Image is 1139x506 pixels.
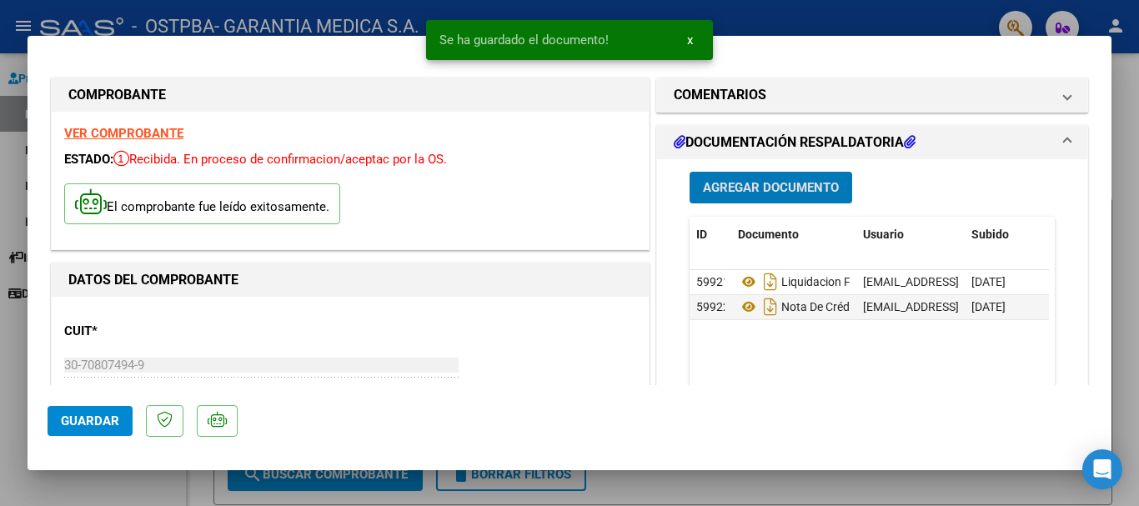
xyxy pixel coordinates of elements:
[64,322,236,341] p: CUIT
[1048,217,1131,253] datatable-header-cell: Acción
[696,275,730,288] span: 59921
[696,228,707,241] span: ID
[760,268,781,295] i: Descargar documento
[690,172,852,203] button: Agregar Documento
[113,152,447,167] span: Recibida. En proceso de confirmacion/aceptac por la OS.
[738,275,906,288] span: Liquidacion Final [DATE]
[690,217,731,253] datatable-header-cell: ID
[971,275,1006,288] span: [DATE]
[657,78,1087,112] mat-expansion-panel-header: COMENTARIOS
[738,300,863,313] span: Nota De Crédito
[760,293,781,320] i: Descargar documento
[738,228,799,241] span: Documento
[863,228,904,241] span: Usuario
[1082,449,1122,489] div: Open Intercom Messenger
[439,32,609,48] span: Se ha guardado el documento!
[657,159,1087,505] div: DOCUMENTACIÓN RESPALDATORIA
[61,413,119,428] span: Guardar
[64,152,113,167] span: ESTADO:
[64,183,340,224] p: El comprobante fue leído exitosamente.
[674,25,706,55] button: x
[674,85,766,105] h1: COMENTARIOS
[856,217,965,253] datatable-header-cell: Usuario
[971,228,1009,241] span: Subido
[68,272,238,288] strong: DATOS DEL COMPROBANTE
[657,126,1087,159] mat-expansion-panel-header: DOCUMENTACIÓN RESPALDATORIA
[703,181,839,196] span: Agregar Documento
[687,33,693,48] span: x
[971,300,1006,313] span: [DATE]
[48,406,133,436] button: Guardar
[64,126,183,141] a: VER COMPROBANTE
[696,300,730,313] span: 59922
[68,87,166,103] strong: COMPROBANTE
[731,217,856,253] datatable-header-cell: Documento
[674,133,916,153] h1: DOCUMENTACIÓN RESPALDATORIA
[965,217,1048,253] datatable-header-cell: Subido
